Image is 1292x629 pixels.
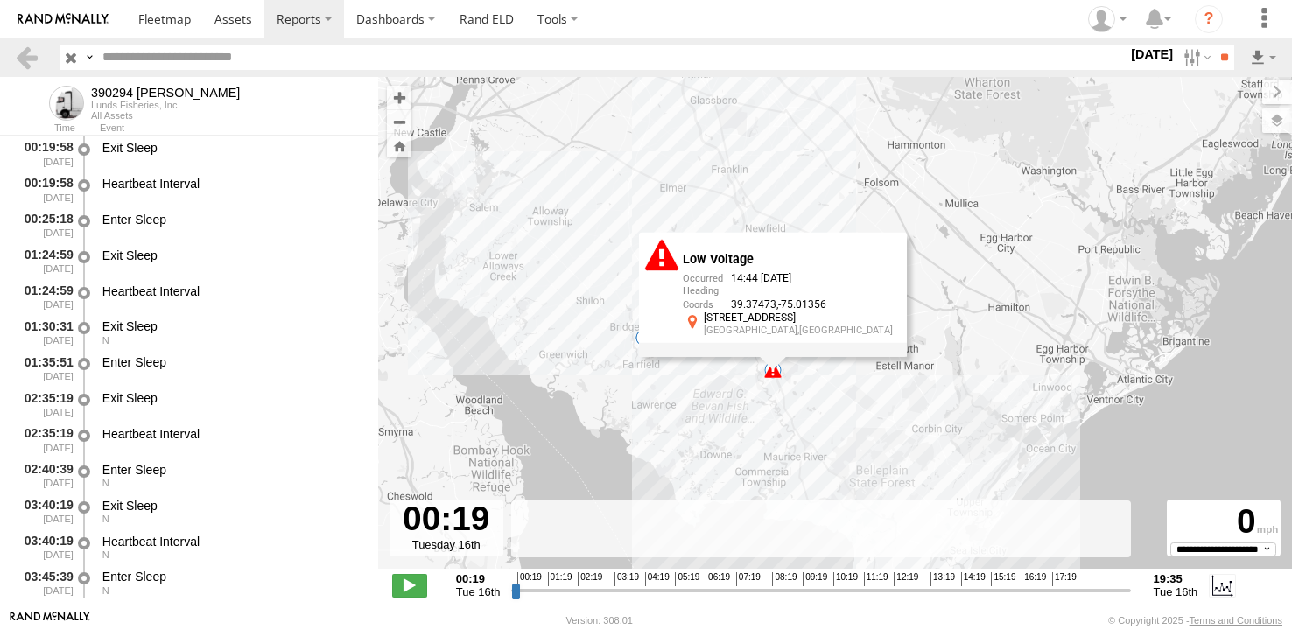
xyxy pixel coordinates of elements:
button: Zoom in [387,86,411,109]
strong: 19:35 [1154,572,1198,585]
label: Search Query [82,45,96,70]
div: Enter Sleep [102,354,362,370]
div: Heartbeat Interval [102,176,362,192]
span: 06:19 [706,572,730,586]
span: 09:19 [803,572,827,586]
span: Heading: 7 [102,585,109,596]
label: [DATE] [1127,45,1176,64]
span: 12:19 [894,572,918,586]
a: Back to previous Page [14,45,39,70]
div: Low Voltage [683,253,893,267]
span: 04:19 [645,572,670,586]
span: 11:19 [864,572,888,586]
span: 08:19 [772,572,797,586]
span: 39.37473 [731,297,778,310]
span: 02:19 [578,572,602,586]
div: 390294 Lee - View Asset History [91,86,240,100]
div: 00:19:58 [DATE] [14,173,75,206]
div: 03:45:39 [DATE] [14,567,75,599]
span: -75.01356 [778,297,826,310]
span: Heading: 7 [102,549,109,560]
div: Exit Sleep [102,140,362,156]
div: © Copyright 2025 - [1108,615,1282,626]
label: Export results as... [1248,45,1278,70]
span: 17:19 [1052,572,1077,586]
span: 13:19 [930,572,955,586]
div: 02:35:19 [DATE] [14,423,75,456]
div: Enter Sleep [102,462,362,478]
span: Heading: 7 [102,514,109,524]
div: 0 [1169,502,1278,542]
div: 03:40:19 [DATE] [14,531,75,563]
span: 10:19 [833,572,858,586]
span: 14:19 [961,572,986,586]
div: 14:44 [DATE] [683,273,893,286]
div: 01:35:51 [DATE] [14,352,75,384]
div: Version: 308.01 [566,615,633,626]
span: 16:19 [1022,572,1046,586]
a: Terms and Conditions [1190,615,1282,626]
div: Exit Sleep [102,390,362,406]
div: Enter Sleep [102,212,362,227]
img: rand-logo.svg [18,13,109,25]
button: Zoom out [387,109,411,134]
div: 01:24:59 [DATE] [14,281,75,313]
a: Visit our Website [10,612,90,629]
span: 07:19 [736,572,761,586]
span: Heading: 7 [102,478,109,488]
strong: 00:19 [456,572,501,585]
div: 02:35:19 [DATE] [14,388,75,420]
div: 00:25:18 [DATE] [14,209,75,241]
div: All Assets [91,110,240,121]
div: Exit Sleep [102,318,362,334]
span: 05:19 [675,572,699,586]
div: Heartbeat Interval [102,283,362,299]
span: 03:19 [614,572,639,586]
div: Lunds Fisheries, Inc [91,100,240,110]
div: Heartbeat Interval [102,534,362,549]
label: Search Filter Options [1176,45,1214,70]
div: Enter Sleep [102,569,362,584]
span: Tue 16th Sep 2025 [1154,585,1198,598]
i: ? [1195,5,1223,33]
div: 01:24:59 [DATE] [14,245,75,277]
div: 00:19:58 [DATE] [14,137,75,170]
span: Heading: 7 [102,335,109,346]
div: Exit Sleep [102,248,362,263]
div: 03:40:19 [DATE] [14,495,75,528]
span: Tue 16th Sep 2025 [456,585,501,598]
span: 00:19 [517,572,542,586]
div: 01:30:31 [DATE] [14,317,75,349]
div: Dale Gerhard [1082,6,1133,32]
div: Exit Sleep [102,498,362,514]
div: [STREET_ADDRESS] [704,311,893,323]
label: Play/Stop [392,574,427,597]
div: [GEOGRAPHIC_DATA],[GEOGRAPHIC_DATA] [704,325,893,336]
span: 01:19 [548,572,572,586]
div: 02:40:39 [DATE] [14,459,75,492]
div: Heartbeat Interval [102,426,362,442]
div: Event [100,124,378,133]
span: 15:19 [991,572,1015,586]
div: Time [14,124,75,133]
button: Zoom Home [387,134,411,157]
